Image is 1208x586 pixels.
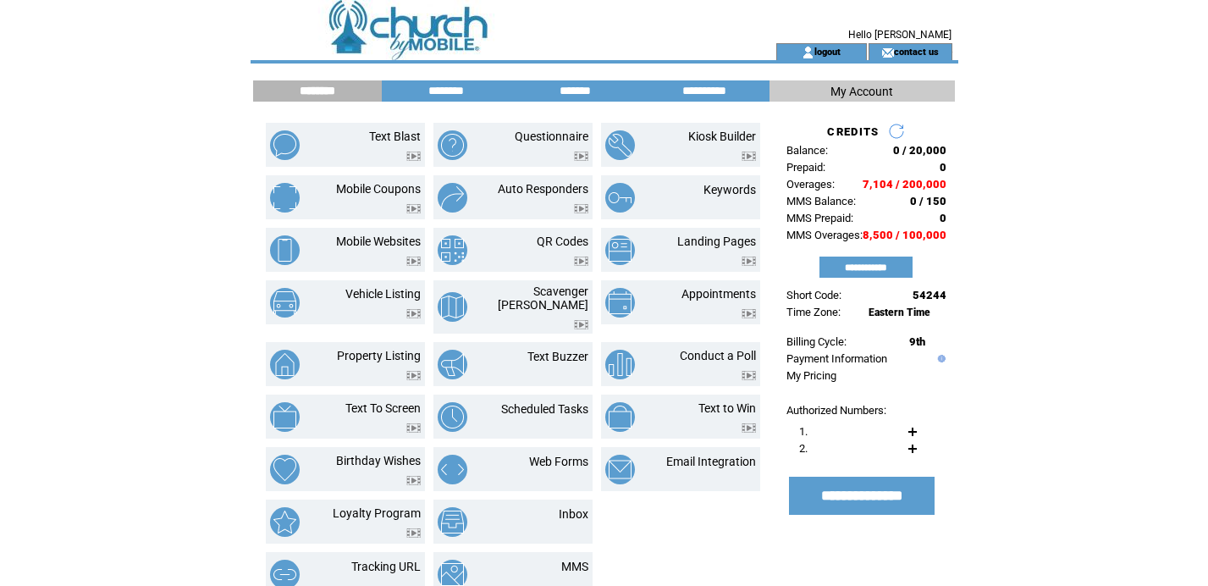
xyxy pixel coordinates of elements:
a: Keywords [703,183,756,196]
img: loyalty-program.png [270,507,300,537]
a: Text Blast [369,130,421,143]
a: MMS [561,560,588,573]
a: Mobile Coupons [336,182,421,196]
img: landing-pages.png [605,235,635,265]
span: 9th [909,335,925,348]
img: auto-responders.png [438,183,467,213]
img: inbox.png [438,507,467,537]
img: appointments.png [605,288,635,318]
img: web-forms.png [438,455,467,484]
a: Mobile Websites [336,235,421,248]
a: Text Buzzer [527,350,588,363]
a: Email Integration [666,455,756,468]
a: Appointments [681,287,756,301]
img: video.png [742,371,756,380]
img: video.png [742,152,756,161]
a: logout [814,46,841,57]
a: Vehicle Listing [345,287,421,301]
a: Birthday Wishes [336,454,421,467]
a: Property Listing [337,349,421,362]
span: MMS Balance: [786,195,856,207]
img: qr-codes.png [438,235,467,265]
span: My Account [830,85,893,98]
span: 8,500 / 100,000 [863,229,946,241]
img: conduct-a-poll.png [605,350,635,379]
img: video.png [406,528,421,538]
a: My Pricing [786,369,836,382]
a: Tracking URL [351,560,421,573]
a: Scheduled Tasks [501,402,588,416]
span: 0 / 150 [910,195,946,207]
img: video.png [574,257,588,266]
a: QR Codes [537,235,588,248]
a: Landing Pages [677,235,756,248]
a: Conduct a Poll [680,349,756,362]
img: keywords.png [605,183,635,213]
a: contact us [894,46,939,57]
span: 0 / 20,000 [893,144,946,157]
img: scheduled-tasks.png [438,402,467,432]
a: Web Forms [529,455,588,468]
a: Scavenger [PERSON_NAME] [498,285,588,312]
a: Kiosk Builder [688,130,756,143]
span: 54244 [913,289,946,301]
img: video.png [574,204,588,213]
span: 1. [799,425,808,438]
img: birthday-wishes.png [270,455,300,484]
img: kiosk-builder.png [605,130,635,160]
span: Overages: [786,178,835,191]
span: Eastern Time [869,307,930,318]
img: video.png [406,476,421,485]
img: text-to-screen.png [270,402,300,432]
img: video.png [742,257,756,266]
img: account_icon.gif [802,46,814,59]
span: Prepaid: [786,161,825,174]
span: Hello [PERSON_NAME] [848,29,952,41]
img: contact_us_icon.gif [881,46,894,59]
span: Billing Cycle: [786,335,847,348]
span: Balance: [786,144,828,157]
span: 0 [940,161,946,174]
img: text-buzzer.png [438,350,467,379]
span: 7,104 / 200,000 [863,178,946,191]
img: video.png [406,257,421,266]
img: text-to-win.png [605,402,635,432]
span: CREDITS [827,125,879,138]
span: 0 [940,212,946,224]
img: property-listing.png [270,350,300,379]
img: video.png [406,423,421,433]
a: Text To Screen [345,401,421,415]
span: MMS Overages: [786,229,863,241]
img: video.png [574,320,588,329]
span: Short Code: [786,289,841,301]
a: Payment Information [786,352,887,365]
img: mobile-coupons.png [270,183,300,213]
a: Loyalty Program [333,506,421,520]
img: text-blast.png [270,130,300,160]
img: video.png [406,152,421,161]
img: email-integration.png [605,455,635,484]
span: 2. [799,442,808,455]
img: video.png [574,152,588,161]
img: scavenger-hunt.png [438,292,467,322]
a: Inbox [559,507,588,521]
img: video.png [406,309,421,318]
img: questionnaire.png [438,130,467,160]
img: video.png [406,371,421,380]
img: video.png [742,309,756,318]
span: Authorized Numbers: [786,404,886,417]
img: help.gif [934,355,946,362]
span: MMS Prepaid: [786,212,853,224]
img: video.png [742,423,756,433]
img: mobile-websites.png [270,235,300,265]
img: video.png [406,204,421,213]
img: vehicle-listing.png [270,288,300,318]
a: Auto Responders [498,182,588,196]
a: Questionnaire [515,130,588,143]
span: Time Zone: [786,306,841,318]
a: Text to Win [698,401,756,415]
